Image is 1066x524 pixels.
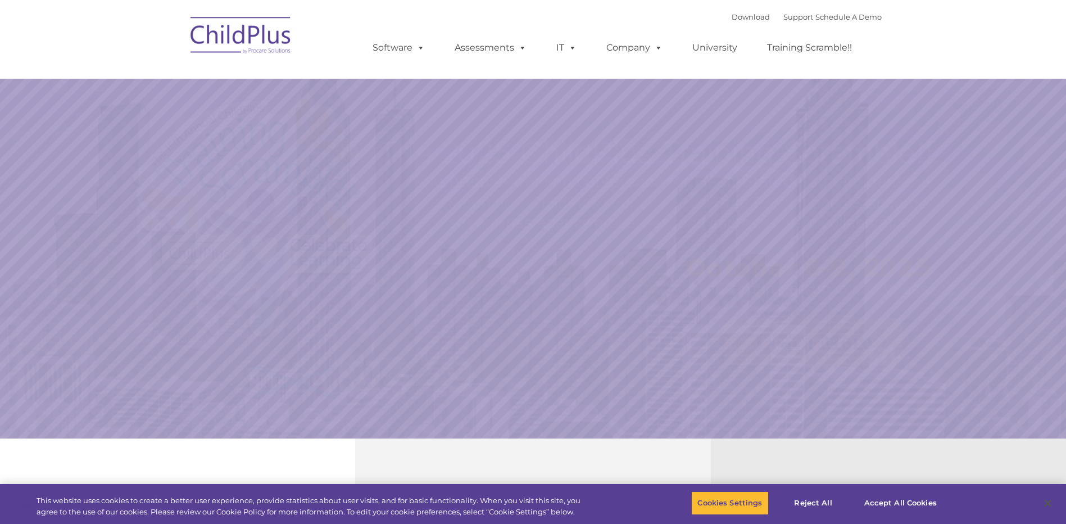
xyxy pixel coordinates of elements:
a: Schedule A Demo [815,12,882,21]
img: ChildPlus by Procare Solutions [185,9,297,65]
font: | [732,12,882,21]
a: Support [783,12,813,21]
button: Reject All [778,491,849,515]
a: Training Scramble!! [756,37,863,59]
a: Learn More [724,318,902,365]
button: Cookies Settings [691,491,768,515]
a: Company [595,37,674,59]
a: Assessments [443,37,538,59]
a: Software [361,37,436,59]
div: This website uses cookies to create a better user experience, provide statistics about user visit... [37,495,586,517]
a: IT [545,37,588,59]
a: University [681,37,749,59]
a: Download [732,12,770,21]
button: Close [1036,491,1060,516]
button: Accept All Cookies [858,491,943,515]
